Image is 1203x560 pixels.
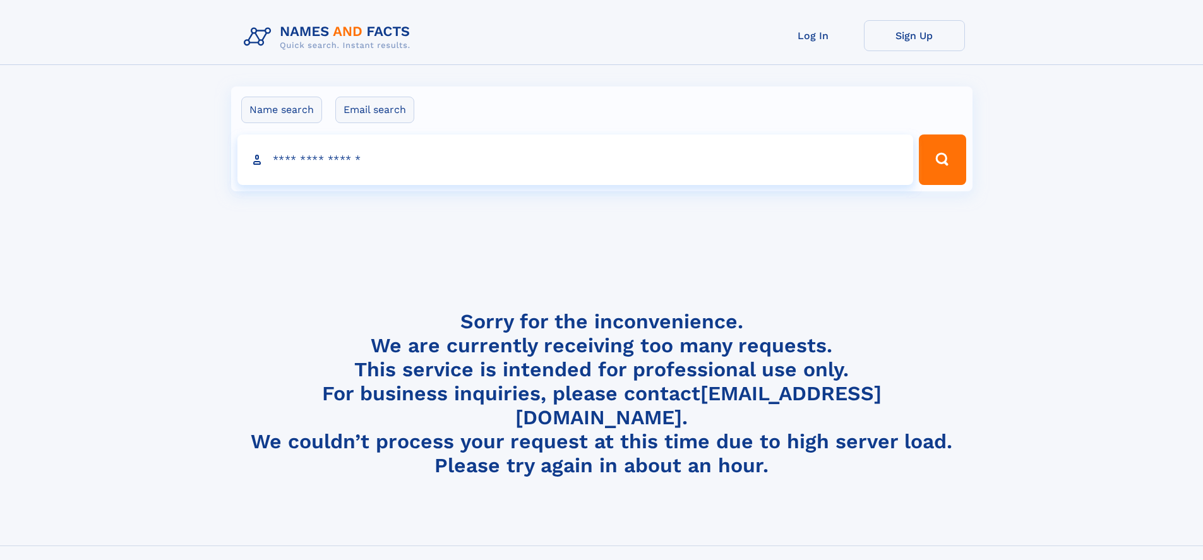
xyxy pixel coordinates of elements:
[515,381,882,429] a: [EMAIL_ADDRESS][DOMAIN_NAME]
[864,20,965,51] a: Sign Up
[335,97,414,123] label: Email search
[239,20,421,54] img: Logo Names and Facts
[763,20,864,51] a: Log In
[919,134,966,185] button: Search Button
[237,134,914,185] input: search input
[241,97,322,123] label: Name search
[239,309,965,478] h4: Sorry for the inconvenience. We are currently receiving too many requests. This service is intend...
